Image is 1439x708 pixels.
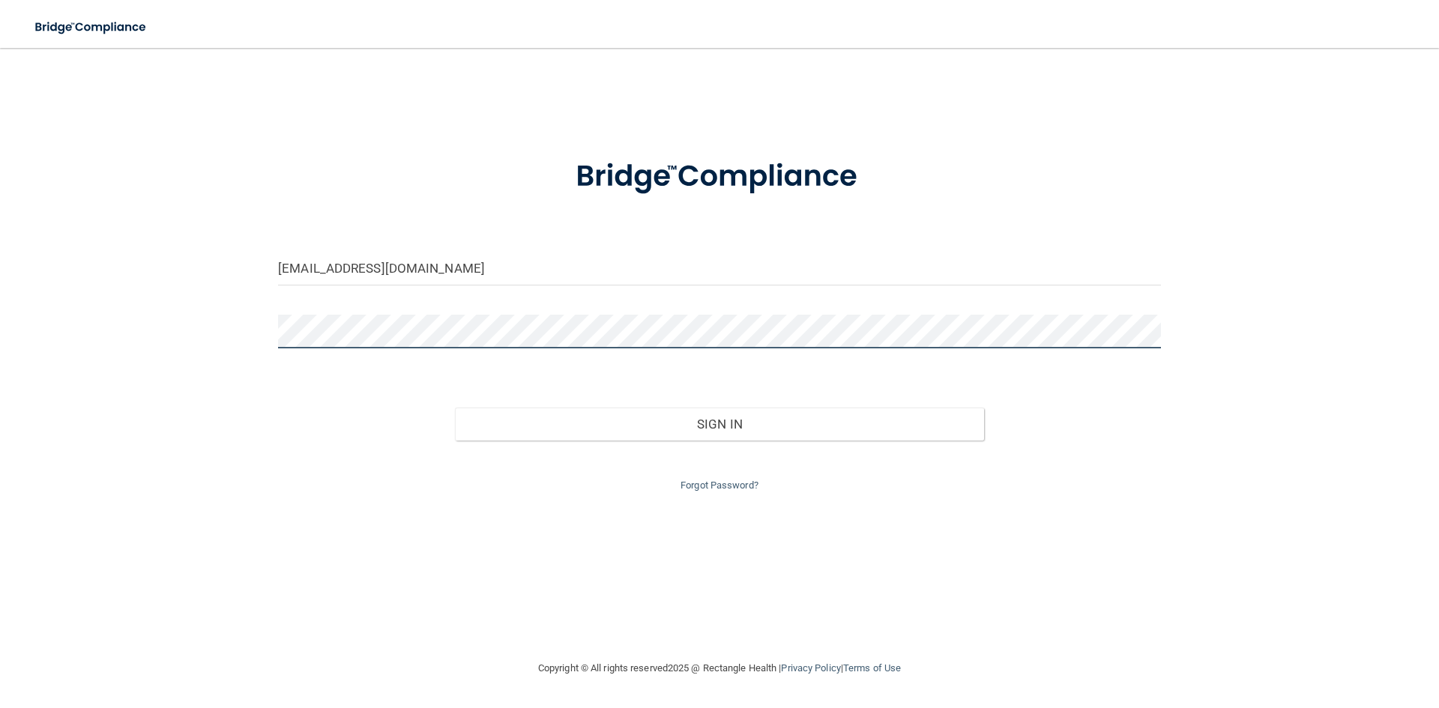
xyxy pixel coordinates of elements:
[843,662,901,674] a: Terms of Use
[455,408,985,441] button: Sign In
[278,252,1161,285] input: Email
[781,662,840,674] a: Privacy Policy
[446,644,993,692] div: Copyright © All rights reserved 2025 @ Rectangle Health | |
[1180,602,1421,662] iframe: Drift Widget Chat Controller
[22,12,160,43] img: bridge_compliance_login_screen.278c3ca4.svg
[545,138,894,216] img: bridge_compliance_login_screen.278c3ca4.svg
[681,479,758,491] a: Forgot Password?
